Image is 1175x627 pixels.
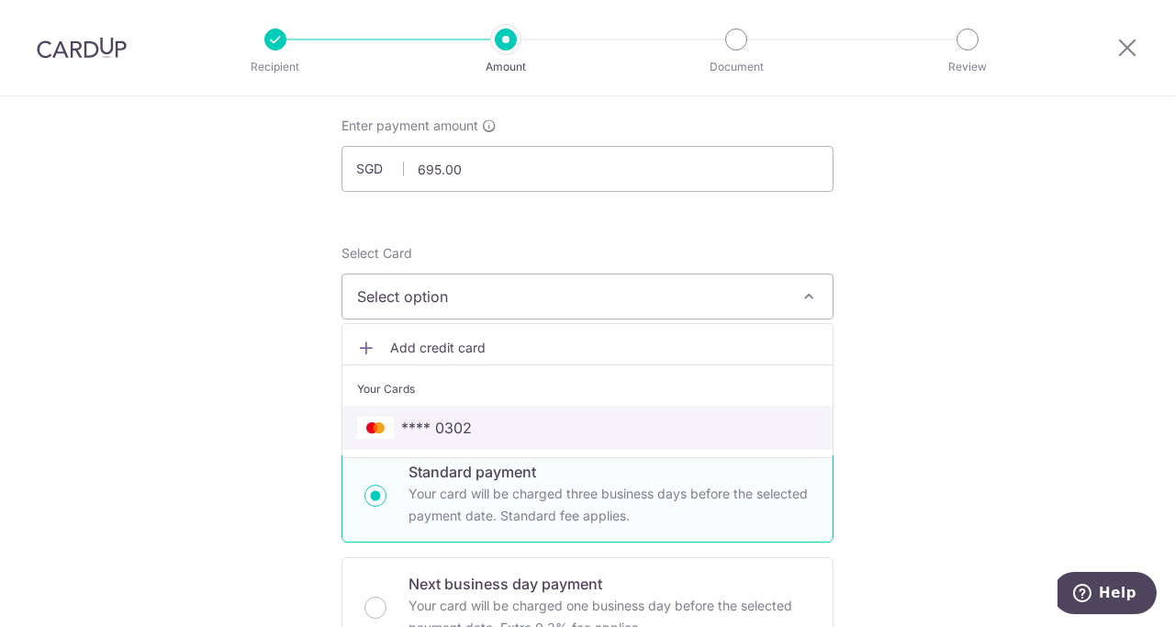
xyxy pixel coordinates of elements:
p: Next business day payment [408,573,811,595]
ul: Select option [341,323,834,458]
p: Standard payment [408,461,811,483]
p: Document [668,58,804,76]
span: Select option [357,286,785,308]
p: Recipient [207,58,343,76]
img: CardUp [37,37,127,59]
p: Your card will be charged three business days before the selected payment date. Standard fee appl... [408,483,811,527]
span: SGD [356,160,404,178]
input: 0.00 [341,146,834,192]
span: Enter payment amount [341,117,478,135]
span: translation missing: en.payables.payment_networks.credit_card.summary.labels.select_card [341,245,412,261]
a: Add credit card [342,331,833,364]
span: Your Cards [357,380,415,398]
iframe: Opens a widget where you can find more information [1057,572,1157,618]
span: Add credit card [390,339,818,357]
img: MASTERCARD [357,417,394,439]
button: Select option [341,274,834,319]
p: Amount [438,58,574,76]
p: Review [900,58,1035,76]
